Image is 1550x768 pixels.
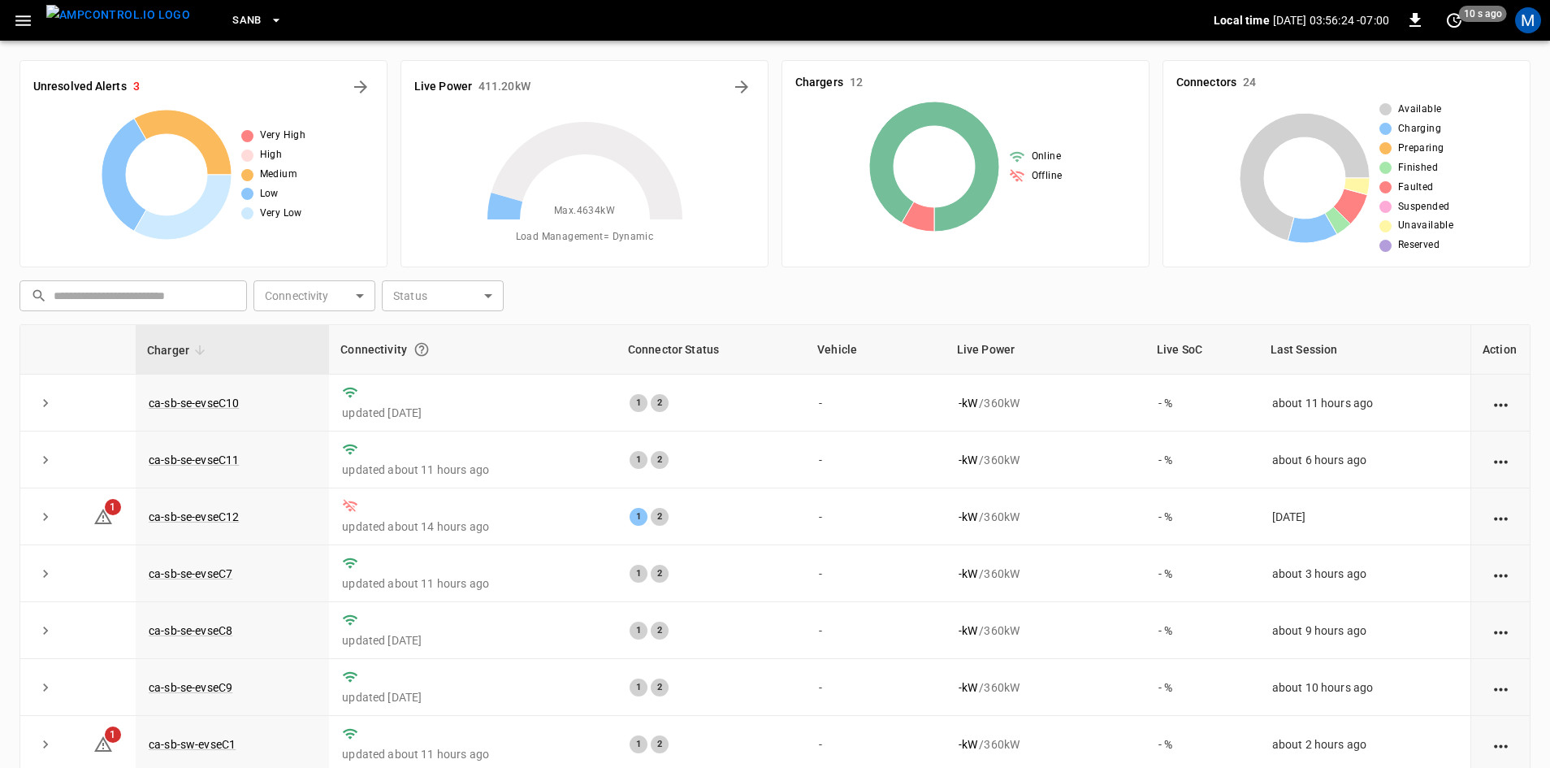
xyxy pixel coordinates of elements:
[554,203,615,219] span: Max. 4634 kW
[1398,237,1440,254] span: Reserved
[33,391,58,415] button: expand row
[1515,7,1541,33] div: profile-icon
[630,679,647,696] div: 1
[1273,12,1389,28] p: [DATE] 03:56:24 -07:00
[630,565,647,583] div: 1
[1214,12,1270,28] p: Local time
[651,451,669,469] div: 2
[1145,659,1259,716] td: - %
[33,505,58,529] button: expand row
[1398,102,1442,118] span: Available
[959,566,977,582] p: - kW
[630,735,647,753] div: 1
[478,78,530,96] h6: 411.20 kW
[806,545,946,602] td: -
[1145,432,1259,488] td: - %
[516,229,654,245] span: Load Management = Dynamic
[260,167,297,183] span: Medium
[260,147,283,163] span: High
[147,341,210,360] span: Charger
[1145,602,1259,659] td: - %
[959,452,977,468] p: - kW
[33,78,127,96] h6: Unresolved Alerts
[1243,74,1256,92] h6: 24
[33,448,58,472] button: expand row
[342,405,604,421] p: updated [DATE]
[414,78,472,96] h6: Live Power
[806,602,946,659] td: -
[1398,180,1434,196] span: Faulted
[1176,74,1236,92] h6: Connectors
[1145,545,1259,602] td: - %
[1259,659,1470,716] td: about 10 hours ago
[959,566,1132,582] div: / 360 kW
[33,675,58,700] button: expand row
[1259,488,1470,545] td: [DATE]
[149,453,239,466] a: ca-sb-se-evseC11
[959,736,1132,753] div: / 360 kW
[729,74,755,100] button: Energy Overview
[1491,736,1511,753] div: action cell options
[149,681,232,694] a: ca-sb-se-evseC9
[1259,602,1470,659] td: about 9 hours ago
[946,325,1145,375] th: Live Power
[149,624,232,637] a: ca-sb-se-evseC8
[340,335,605,364] div: Connectivity
[149,738,236,751] a: ca-sb-sw-evseC1
[1470,325,1530,375] th: Action
[342,519,604,535] p: updated about 14 hours ago
[1398,141,1444,157] span: Preparing
[1145,375,1259,432] td: - %
[105,727,121,743] span: 1
[1398,121,1441,137] span: Charging
[1398,218,1453,234] span: Unavailable
[959,509,1132,525] div: / 360 kW
[959,395,1132,411] div: / 360 kW
[149,510,239,523] a: ca-sb-se-evseC12
[651,394,669,412] div: 2
[959,679,977,696] p: - kW
[806,488,946,545] td: -
[226,5,289,37] button: SanB
[1259,545,1470,602] td: about 3 hours ago
[959,452,1132,468] div: / 360 kW
[33,618,58,643] button: expand row
[93,737,113,750] a: 1
[1145,488,1259,545] td: - %
[959,623,1132,639] div: / 360 kW
[795,74,843,92] h6: Chargers
[959,736,977,753] p: - kW
[260,186,279,202] span: Low
[1145,325,1259,375] th: Live SoC
[1491,452,1511,468] div: action cell options
[1491,679,1511,696] div: action cell options
[806,375,946,432] td: -
[1491,623,1511,639] div: action cell options
[33,732,58,757] button: expand row
[342,462,604,478] p: updated about 11 hours ago
[93,510,113,523] a: 1
[260,128,306,144] span: Very High
[651,735,669,753] div: 2
[651,622,669,640] div: 2
[630,394,647,412] div: 1
[959,679,1132,696] div: / 360 kW
[806,325,946,375] th: Vehicle
[806,659,946,716] td: -
[630,508,647,526] div: 1
[617,325,806,375] th: Connector Status
[630,451,647,469] div: 1
[651,565,669,583] div: 2
[1491,395,1511,411] div: action cell options
[1491,509,1511,525] div: action cell options
[1032,168,1063,184] span: Offline
[651,508,669,526] div: 2
[342,746,604,762] p: updated about 11 hours ago
[46,5,190,25] img: ampcontrol.io logo
[806,432,946,488] td: -
[1259,325,1470,375] th: Last Session
[149,567,232,580] a: ca-sb-se-evseC7
[1259,375,1470,432] td: about 11 hours ago
[105,499,121,515] span: 1
[1398,199,1450,215] span: Suspended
